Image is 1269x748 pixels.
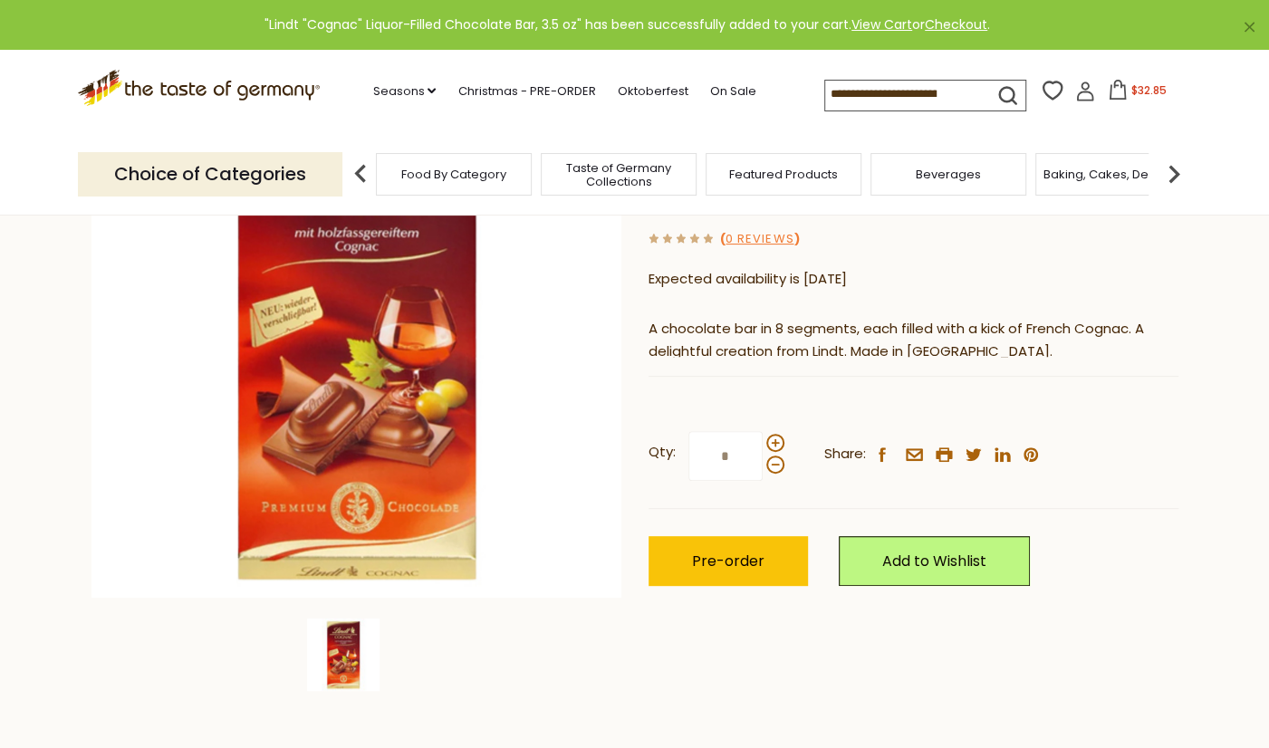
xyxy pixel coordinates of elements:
button: $32.85 [1099,80,1176,107]
a: View Cart [851,15,912,34]
p: A chocolate bar in 8 segments, each filled with a kick of French Cognac. A delightful creation fr... [649,318,1178,363]
a: Oktoberfest [617,82,687,101]
a: Add to Wishlist [839,536,1030,586]
a: × [1244,22,1255,33]
a: Seasons [372,82,436,101]
input: Qty: [688,431,763,481]
img: Lindt Cognac Liquor Chocolate [307,619,380,691]
span: ( ) [720,230,799,247]
p: Choice of Categories [78,152,342,197]
a: Beverages [916,168,981,181]
a: Christmas - PRE-ORDER [457,82,595,101]
a: Food By Category [401,168,506,181]
img: previous arrow [342,156,379,192]
button: Pre-order [649,536,808,586]
span: Share: [824,443,866,465]
img: Lindt Cognac Liquor Chocolate [91,68,621,598]
div: "Lindt "Cognac" Liquor-Filled Chocolate Bar, 3.5 oz" has been successfully added to your cart. or . [14,14,1240,35]
a: On Sale [709,82,755,101]
p: Expected availability is [DATE] [649,268,1178,291]
span: Pre-order [692,551,764,571]
span: $32.85 [1131,82,1167,98]
img: next arrow [1156,156,1192,192]
a: Featured Products [729,168,838,181]
a: 0 Reviews [726,230,793,249]
a: Checkout [925,15,987,34]
a: Baking, Cakes, Desserts [1043,168,1184,181]
a: Taste of Germany Collections [546,161,691,188]
strong: Qty: [649,441,676,464]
